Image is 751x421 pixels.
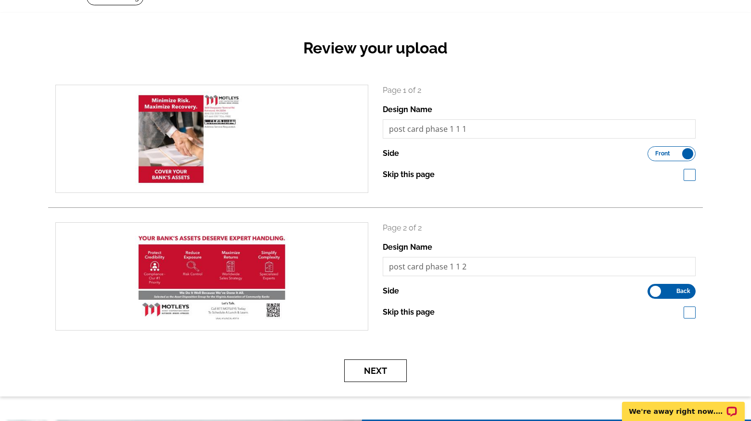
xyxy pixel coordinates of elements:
[344,359,407,382] button: Next
[383,242,432,253] label: Design Name
[383,306,435,318] label: Skip this page
[48,39,703,57] h2: Review your upload
[655,151,670,156] span: Front
[383,285,399,297] label: Side
[383,119,696,139] input: File Name
[383,169,435,180] label: Skip this page
[616,391,751,421] iframe: LiveChat chat widget
[383,222,696,234] p: Page 2 of 2
[383,148,399,159] label: Side
[383,85,696,96] p: Page 1 of 2
[383,104,432,115] label: Design Name
[383,257,696,276] input: File Name
[676,289,690,293] span: Back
